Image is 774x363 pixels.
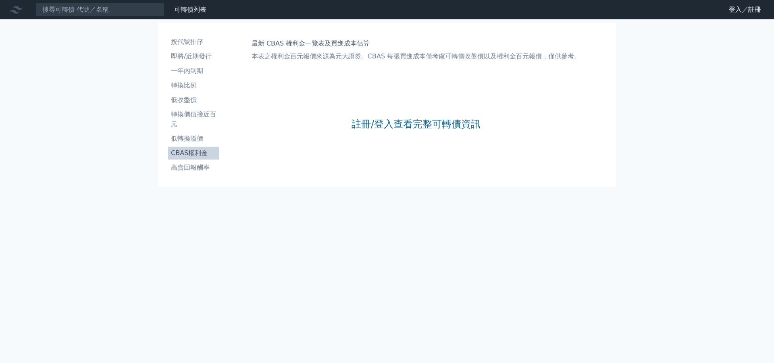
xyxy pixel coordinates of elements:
li: 高賣回報酬率 [168,163,219,172]
li: 轉換價值接近百元 [168,110,219,129]
a: 轉換比例 [168,79,219,92]
a: 可轉債列表 [174,6,206,13]
a: CBAS權利金 [168,147,219,160]
a: 註冊/登入查看完整可轉債資訊 [352,118,481,131]
li: 即將/近期發行 [168,52,219,61]
li: 按代號排序 [168,37,219,47]
li: 低收盤價 [168,95,219,105]
a: 低轉換溢價 [168,132,219,145]
li: 低轉換溢價 [168,134,219,143]
h1: 最新 CBAS 權利金一覽表及買進成本估算 [252,39,580,48]
input: 搜尋可轉債 代號／名稱 [35,3,164,17]
a: 轉換價值接近百元 [168,108,219,131]
li: CBAS權利金 [168,148,219,158]
a: 高賣回報酬率 [168,161,219,174]
a: 一年內到期 [168,64,219,77]
li: 一年內到期 [168,66,219,76]
li: 轉換比例 [168,81,219,90]
p: 本表之權利金百元報價來源為元大證券。CBAS 每張買進成本僅考慮可轉債收盤價以及權利金百元報價，僅供參考。 [252,52,580,61]
a: 登入／註冊 [722,3,768,16]
a: 按代號排序 [168,35,219,48]
a: 低收盤價 [168,93,219,106]
a: 即將/近期發行 [168,50,219,63]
